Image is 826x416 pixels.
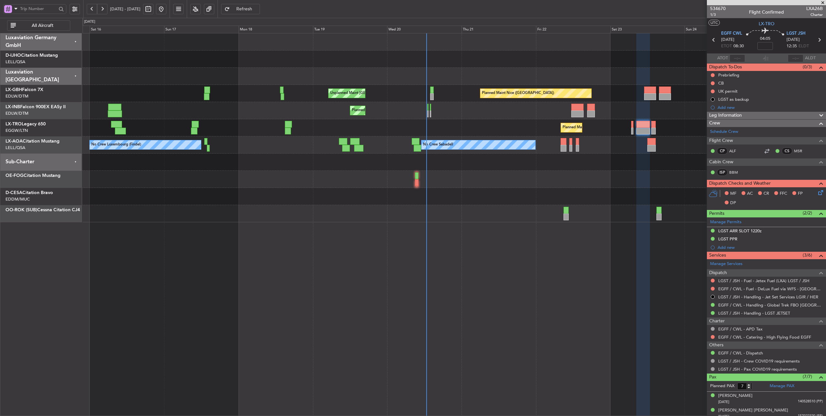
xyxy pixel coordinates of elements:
span: 08:30 [733,43,744,50]
span: Pax [709,374,716,381]
span: (3/6) [803,252,812,259]
div: Planned Maint Nice ([GEOGRAPHIC_DATA]) [482,88,554,98]
a: BBM [729,169,744,175]
a: EGFF / CWL - Handling - Global Trek FBO [GEOGRAPHIC_DATA] EGFF / CWL [718,302,823,308]
div: No Crew Sabadell [423,140,453,150]
div: UK permit [718,88,738,94]
a: LGST / JSH - Crew COVID19 requirements [718,358,800,364]
span: All Aircraft [17,23,68,28]
button: Refresh [221,4,260,14]
span: ATOT [717,55,728,62]
a: EGFF / CWL - Dispatch [718,350,763,356]
span: DP [730,200,736,206]
div: [PERSON_NAME] [PERSON_NAME] [718,407,788,414]
span: (2/2) [803,210,812,216]
span: 12:35 [787,43,797,50]
div: Planned Maint [GEOGRAPHIC_DATA] ([GEOGRAPHIC_DATA]) [563,123,664,133]
span: Charter [709,318,725,325]
a: Manage PAX [770,383,794,389]
span: EGFF CWL [721,30,742,37]
label: Planned PAX [710,383,734,389]
div: Mon 18 [239,26,313,33]
span: (7/7) [803,373,812,380]
div: CB [718,80,724,86]
a: Manage Permits [710,219,742,225]
button: All Aircraft [7,20,70,31]
a: LX-GBHFalcon 7X [6,87,43,92]
a: EGFF / CWL - APD Tax [718,326,763,332]
span: [DATE] [721,37,734,43]
a: LX-AOACitation Mustang [6,139,60,144]
a: EGFF / CWL - Catering - High Flying Food EGFF [718,334,811,340]
div: Wed 20 [387,26,462,33]
span: Crew [709,120,720,127]
span: Services [709,252,726,259]
div: Add new [718,105,823,110]
div: Sun 24 [685,26,759,33]
span: Dispatch Checks and Weather [709,180,771,187]
a: EGGW/LTN [6,128,28,133]
span: D-IJHO [6,53,21,58]
a: EDLW/DTM [6,110,28,116]
div: Planned Maint Geneva (Cointrin) [352,106,405,115]
a: Schedule Crew [710,129,738,135]
input: Trip Number [20,4,57,14]
div: Sat 23 [610,26,685,33]
span: OE-FOG [6,173,24,178]
div: No Crew Luxembourg (Findel) [91,140,141,150]
div: Add new [718,245,823,250]
div: Sat 16 [90,26,164,33]
div: Tue 19 [313,26,387,33]
a: EGFF / CWL - Fuel - DeLux Fuel via WFS - [GEOGRAPHIC_DATA] / CWL [718,286,823,292]
div: Sun 17 [164,26,239,33]
div: LGST as backup [718,97,749,102]
span: Flight Crew [709,137,733,144]
span: Others [709,341,723,349]
span: [DATE] [787,37,800,43]
span: Dispatch [709,269,727,277]
div: Unplanned Maint [GEOGRAPHIC_DATA] ([GEOGRAPHIC_DATA]) [330,88,437,98]
a: LX-INBFalcon 900EX EASy II [6,105,66,109]
span: Charter [806,12,823,17]
span: 140528510 (PP) [798,399,823,404]
a: LGST / JSH - Pax COVID19 requirements [718,366,797,372]
span: LX-INB [6,105,20,109]
span: Dispatch To-Dos [709,64,742,71]
span: [DATE] - [DATE] [110,6,140,12]
span: 04:05 [760,36,770,42]
a: LELL/QSA [6,145,25,151]
a: LELL/QSA [6,59,25,65]
a: LGST / JSH - Handling - Jet Set Services LGIR / HER [718,294,818,300]
span: LX-TRO [759,20,775,27]
div: CP [717,147,728,155]
a: LGST / JSH - Fuel - Jetex Fuel (LXA) LGST / JSH [718,278,809,283]
div: ISP [717,169,728,176]
a: D-IJHOCitation Mustang [6,53,58,58]
span: ELDT [798,43,809,50]
a: EDLW/DTM [6,93,28,99]
span: Permits [709,210,724,217]
a: D-CESACitation Bravo [6,191,53,195]
div: LGST PPR [718,236,737,242]
span: LX-AOA [6,139,23,144]
span: Cabin Crew [709,158,733,166]
a: MSR [794,148,809,154]
span: (0/3) [803,64,812,70]
div: Flight Confirmed [749,9,784,16]
span: AC [747,191,753,197]
a: LX-TROLegacy 650 [6,122,46,126]
span: LX-TRO [6,122,22,126]
button: UTC [709,20,720,26]
span: Refresh [231,7,258,11]
span: LX-GBH [6,87,22,92]
span: 1/3 [710,12,726,17]
span: OO-ROK (SUB) [6,208,37,212]
span: ETOT [721,43,732,50]
input: --:-- [730,54,745,62]
div: [PERSON_NAME] [718,393,753,399]
span: FFC [780,191,787,197]
span: MF [730,191,736,197]
span: FP [798,191,803,197]
a: EDDM/MUC [6,196,30,202]
a: LGST / JSH - Handling - LGST JETSET [718,310,790,316]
